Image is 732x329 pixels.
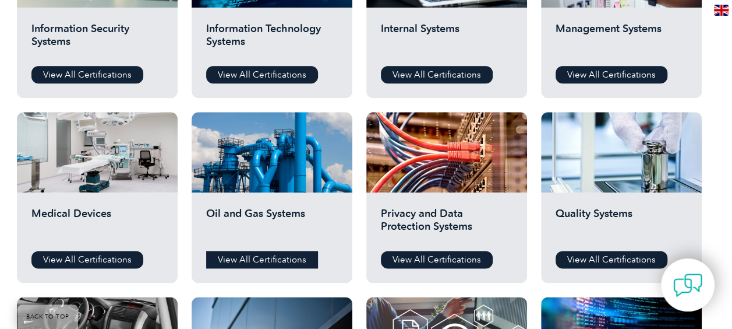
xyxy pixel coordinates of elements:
[31,66,143,83] a: View All Certifications
[206,207,338,242] h2: Oil and Gas Systems
[381,66,493,83] a: View All Certifications
[206,22,338,57] h2: Information Technology Systems
[556,22,687,57] h2: Management Systems
[381,207,512,242] h2: Privacy and Data Protection Systems
[556,66,667,83] a: View All Certifications
[381,22,512,57] h2: Internal Systems
[673,271,702,300] img: contact-chat.png
[381,251,493,268] a: View All Certifications
[31,251,143,268] a: View All Certifications
[31,207,163,242] h2: Medical Devices
[206,251,318,268] a: View All Certifications
[206,66,318,83] a: View All Certifications
[714,5,729,16] img: en
[556,207,687,242] h2: Quality Systems
[17,304,78,329] a: BACK TO TOP
[31,22,163,57] h2: Information Security Systems
[556,251,667,268] a: View All Certifications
